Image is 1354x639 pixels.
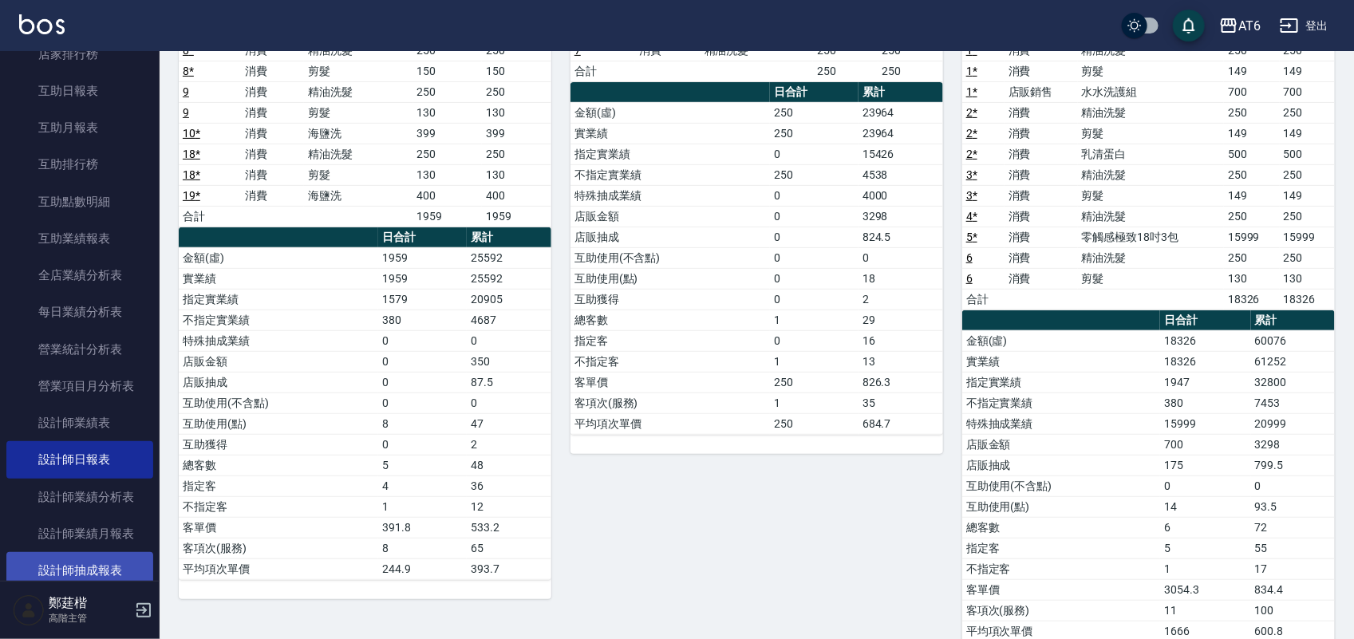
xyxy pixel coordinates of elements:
[859,185,943,206] td: 4000
[770,185,858,206] td: 0
[413,144,483,164] td: 250
[179,455,378,475] td: 總客數
[467,538,551,558] td: 65
[878,61,943,81] td: 250
[467,517,551,538] td: 533.2
[179,227,551,580] table: a dense table
[962,289,1005,310] td: 合計
[304,61,413,81] td: 剪髮
[962,413,1160,434] td: 特殊抽成業績
[570,102,770,123] td: 金額(虛)
[1224,227,1279,247] td: 15999
[242,81,305,102] td: 消費
[859,164,943,185] td: 4538
[1251,538,1335,558] td: 55
[413,81,483,102] td: 250
[962,517,1160,538] td: 總客數
[1280,206,1335,227] td: 250
[467,496,551,517] td: 12
[962,600,1160,621] td: 客項次(服務)
[1280,268,1335,289] td: 130
[6,109,153,146] a: 互助月報表
[570,247,770,268] td: 互助使用(不含點)
[378,289,466,310] td: 1579
[570,392,770,413] td: 客項次(服務)
[1005,185,1078,206] td: 消費
[570,268,770,289] td: 互助使用(點)
[813,61,878,81] td: 250
[1224,144,1279,164] td: 500
[413,185,483,206] td: 400
[179,392,378,413] td: 互助使用(不含點)
[1078,268,1224,289] td: 剪髮
[570,144,770,164] td: 指定實業績
[179,247,378,268] td: 金額(虛)
[1280,102,1335,123] td: 250
[467,475,551,496] td: 36
[962,475,1160,496] td: 互助使用(不含點)
[467,289,551,310] td: 20905
[304,81,413,102] td: 精油洗髮
[467,330,551,351] td: 0
[1280,247,1335,268] td: 250
[304,164,413,185] td: 剪髮
[770,372,858,392] td: 250
[1280,227,1335,247] td: 15999
[966,272,973,285] a: 6
[1280,185,1335,206] td: 149
[1005,268,1078,289] td: 消費
[570,185,770,206] td: 特殊抽成業績
[770,164,858,185] td: 250
[574,44,581,57] a: 7
[1160,392,1250,413] td: 380
[1224,268,1279,289] td: 130
[179,20,551,227] table: a dense table
[770,82,858,103] th: 日合計
[6,294,153,330] a: 每日業績分析表
[482,144,551,164] td: 250
[1251,517,1335,538] td: 72
[1078,227,1224,247] td: 零觸感極致18吋3包
[179,310,378,330] td: 不指定實業績
[1251,475,1335,496] td: 0
[1078,185,1224,206] td: 剪髮
[482,123,551,144] td: 399
[770,206,858,227] td: 0
[413,102,483,123] td: 130
[1213,10,1267,42] button: AT6
[1251,392,1335,413] td: 7453
[966,251,973,264] a: 6
[859,206,943,227] td: 3298
[962,558,1160,579] td: 不指定客
[859,268,943,289] td: 18
[242,102,305,123] td: 消費
[378,434,466,455] td: 0
[304,123,413,144] td: 海鹽洗
[179,206,242,227] td: 合計
[378,455,466,475] td: 5
[49,595,130,611] h5: 鄭莛楷
[962,330,1160,351] td: 金額(虛)
[570,227,770,247] td: 店販抽成
[179,289,378,310] td: 指定實業績
[179,434,378,455] td: 互助獲得
[962,579,1160,600] td: 客單價
[1078,61,1224,81] td: 剪髮
[859,351,943,372] td: 13
[179,558,378,579] td: 平均項次單價
[859,123,943,144] td: 23964
[570,61,635,81] td: 合計
[19,14,65,34] img: Logo
[570,289,770,310] td: 互助獲得
[179,475,378,496] td: 指定客
[859,144,943,164] td: 15426
[1160,455,1250,475] td: 175
[378,558,466,579] td: 244.9
[1251,455,1335,475] td: 799.5
[1160,558,1250,579] td: 1
[467,247,551,268] td: 25592
[1078,144,1224,164] td: 乳清蛋白
[1005,102,1078,123] td: 消費
[1251,372,1335,392] td: 32800
[6,36,153,73] a: 店家排行榜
